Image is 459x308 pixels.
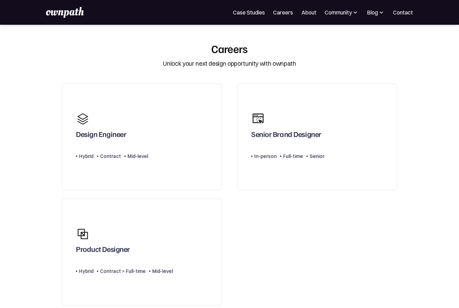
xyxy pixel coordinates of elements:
div: Community [325,8,359,17]
div: Contract [100,152,121,160]
div: Community [325,8,352,17]
div: Senior Brand Designer [251,129,321,142]
div: Full-time [283,152,303,160]
div: Blog [367,8,385,17]
a: Case Studies [233,8,265,17]
div: Mid-level [152,267,173,275]
a: About [301,8,316,17]
div: Hybrid [79,267,93,275]
a: Contact [393,8,413,17]
div: Senior [310,152,324,160]
div: Contract > Full-time [100,267,146,275]
a: Careers [273,8,293,17]
a: Product DesignerHybridContract > Full-timeMid-level [62,199,222,306]
div: Unlock your next design opportunity with ownpath [163,59,296,68]
div: Hybrid [79,152,93,160]
div: Design Engineer [76,129,126,142]
div: Blog [367,8,378,17]
div: Careers [211,42,248,55]
div: In-person [254,152,277,160]
a: Design EngineerHybridContractMid-level [62,84,222,191]
div: Product Designer [76,244,130,257]
a: Senior Brand DesignerIn-personFull-timeSenior [237,84,397,191]
div: Mid-level [127,152,148,160]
